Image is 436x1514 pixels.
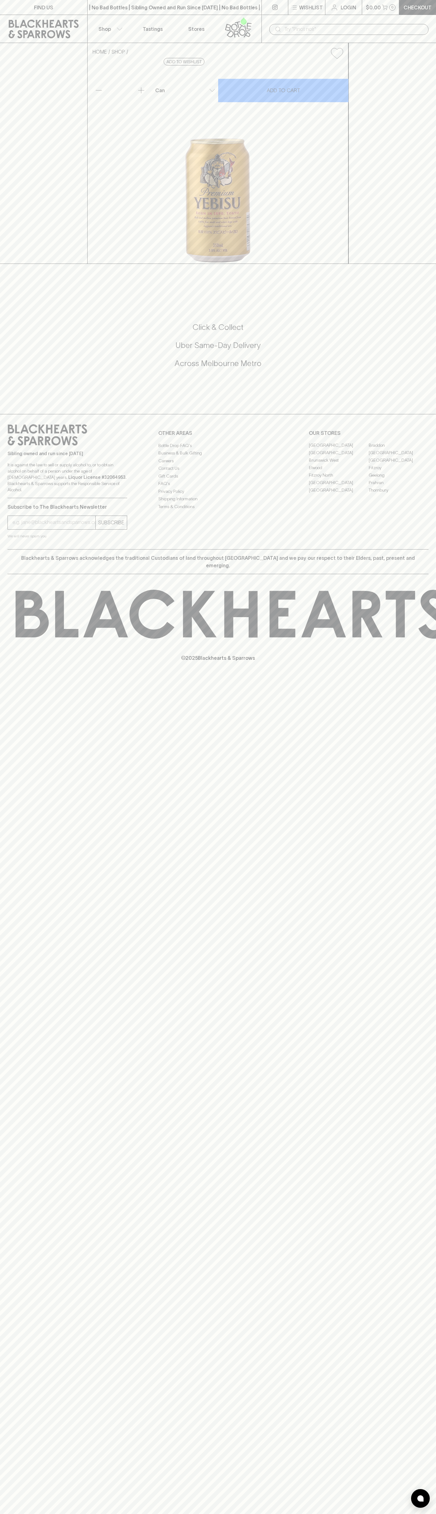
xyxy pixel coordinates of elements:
[158,472,278,480] a: Gift Cards
[7,297,429,402] div: Call to action block
[369,457,429,464] a: [GEOGRAPHIC_DATA]
[155,87,165,94] p: Can
[68,475,126,480] strong: Liquor License #32064953
[12,554,424,569] p: Blackhearts & Sparrows acknowledges the traditional Custodians of land throughout [GEOGRAPHIC_DAT...
[143,25,163,33] p: Tastings
[112,49,125,55] a: SHOP
[369,479,429,487] a: Prahran
[366,4,381,11] p: $0.00
[164,58,204,65] button: Add to wishlist
[7,462,127,493] p: It is against the law to sell or supply alcohol to, or to obtain alcohol on behalf of a person un...
[93,49,107,55] a: HOME
[309,449,369,457] a: [GEOGRAPHIC_DATA]
[96,516,127,529] button: SUBSCRIBE
[153,84,218,97] div: Can
[284,24,424,34] input: Try "Pinot noir"
[131,15,175,43] a: Tastings
[88,64,348,264] img: 28580.png
[158,450,278,457] a: Business & Bulk Gifting
[328,45,346,61] button: Add to wishlist
[88,15,131,43] button: Shop
[391,6,394,9] p: 0
[309,479,369,487] a: [GEOGRAPHIC_DATA]
[158,457,278,464] a: Careers
[417,1495,424,1502] img: bubble-icon
[158,503,278,510] a: Terms & Conditions
[158,495,278,503] a: Shipping Information
[309,442,369,449] a: [GEOGRAPHIC_DATA]
[309,464,369,472] a: Elwood
[7,450,127,457] p: Sibling owned and run since [DATE]
[404,4,432,11] p: Checkout
[7,503,127,511] p: Subscribe to The Blackhearts Newsletter
[7,358,429,369] h5: Across Melbourne Metro
[175,15,218,43] a: Stores
[369,442,429,449] a: Braddon
[369,464,429,472] a: Fitzroy
[309,472,369,479] a: Fitzroy North
[98,25,111,33] p: Shop
[158,429,278,437] p: OTHER AREAS
[309,457,369,464] a: Brunswick West
[309,429,429,437] p: OUR STORES
[341,4,356,11] p: Login
[158,442,278,449] a: Bottle Drop FAQ's
[7,533,127,539] p: We will never spam you
[188,25,204,33] p: Stores
[369,487,429,494] a: Thornbury
[309,487,369,494] a: [GEOGRAPHIC_DATA]
[267,87,300,94] p: ADD TO CART
[369,472,429,479] a: Geelong
[299,4,323,11] p: Wishlist
[98,519,124,526] p: SUBSCRIBE
[34,4,53,11] p: FIND US
[158,488,278,495] a: Privacy Policy
[158,465,278,472] a: Contact Us
[218,79,348,102] button: ADD TO CART
[7,322,429,332] h5: Click & Collect
[369,449,429,457] a: [GEOGRAPHIC_DATA]
[7,340,429,350] h5: Uber Same-Day Delivery
[12,517,95,527] input: e.g. jane@blackheartsandsparrows.com.au
[158,480,278,488] a: FAQ's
